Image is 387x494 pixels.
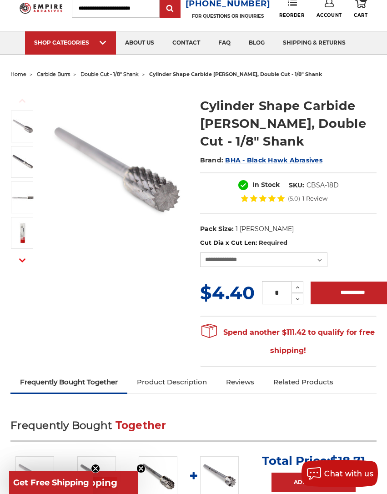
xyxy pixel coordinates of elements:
dd: CBSA-18D [307,181,339,190]
span: $18.71 [330,454,365,468]
span: Get Free Shipping [13,478,89,488]
dt: SKU: [289,181,304,190]
span: 1 Review [302,196,327,202]
small: Required [259,239,287,246]
a: faq [209,31,240,55]
div: Get Free ShippingClose teaser [9,471,93,494]
a: carbide burrs [37,71,70,77]
img: CBSA-51D cylinder shape carbide burr 1/8" shank [11,115,34,138]
span: Reorder [279,12,304,18]
a: Frequently Bought Together [10,372,127,392]
a: shipping & returns [274,31,355,55]
button: Previous [11,91,33,111]
h1: Cylinder Shape Carbide [PERSON_NAME], Double Cut - 1/8" Shank [200,97,377,150]
a: contact [163,31,209,55]
span: Chat with us [324,469,373,478]
button: Close teaser [136,464,146,473]
img: CBSA-51D cylinder shape carbide burr 1/8" shank [44,99,187,242]
div: Get Free ShippingClose teaser [9,471,138,494]
dd: 1 [PERSON_NAME] [236,224,294,234]
a: Reviews [216,372,264,392]
div: SHOP CATEGORIES [34,39,107,46]
a: about us [116,31,163,55]
p: Total Price: [262,454,365,468]
span: $4.40 [200,282,255,304]
a: Related Products [264,372,343,392]
button: Chat with us [302,460,378,487]
span: Cart [354,12,367,18]
img: Cylindrical double cut carbide burr - 1/8 inch shank [11,186,34,209]
span: Together [116,419,166,432]
span: Account [317,12,342,18]
span: Brand: [200,156,224,164]
p: FOR QUESTIONS OR INQUIRIES [186,13,271,19]
dt: Pack Size: [200,224,234,234]
span: (5.0) [288,196,300,202]
a: double cut - 1/8" shank [80,71,139,77]
a: home [10,71,26,77]
button: Next [11,251,33,270]
a: BHA - Black Hawk Abrasives [225,156,322,164]
span: cylinder shape carbide [PERSON_NAME], double cut - 1/8" shank [149,71,322,77]
a: Product Description [127,372,216,392]
a: Add to Cart [271,473,356,492]
span: In Stock [252,181,280,189]
img: CBSA-43D cylinder shape carbide burr 1/8" shank [11,151,34,173]
img: 1/8" cylinder double cut carbide bur [11,222,34,244]
span: Frequently Bought [10,419,112,432]
button: Close teaser [91,464,100,473]
a: blog [240,31,274,55]
label: Cut Dia x Cut Len: [200,238,377,247]
span: Spend another $111.42 to qualify for free shipping! [201,328,375,355]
